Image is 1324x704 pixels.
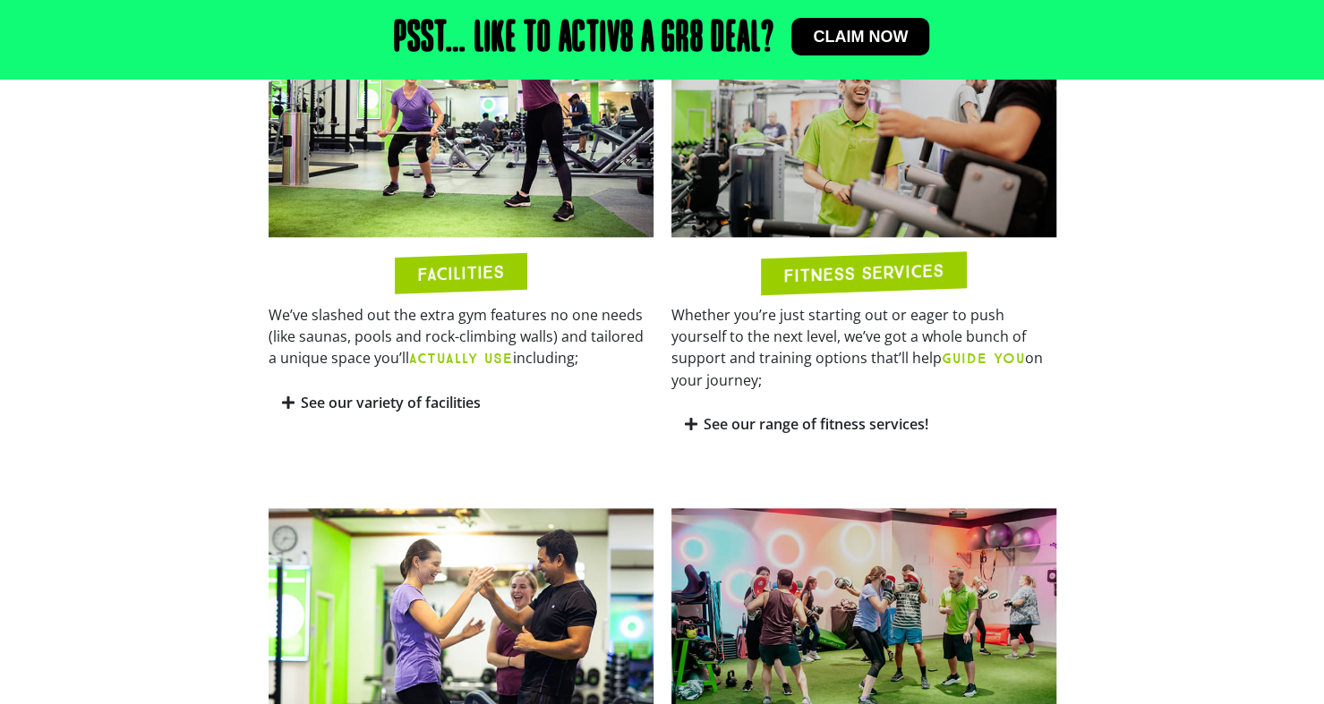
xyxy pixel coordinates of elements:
[791,18,929,55] a: Claim now
[269,382,653,424] div: See our variety of facilities
[783,260,944,284] h2: FITNESS SERVICES
[409,350,513,367] b: ACTUALLY USE
[704,414,928,434] a: See our range of fitness services!
[942,350,1025,367] b: GUIDE YOU
[269,304,653,369] p: We’ve slashed out the extra gym features no one needs (like saunas, pools and rock-climbing walls...
[417,262,504,283] h2: FACILITIES
[671,403,1056,445] div: See our range of fitness services!
[301,393,481,412] a: See our variety of facilities
[394,18,773,61] h2: Psst… Like to Activ8 a Gr8 Deal?
[813,29,908,45] span: Claim now
[671,304,1056,391] p: Whether you’re just starting out or eager to push yourself to the next level, we’ve got a whole b...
